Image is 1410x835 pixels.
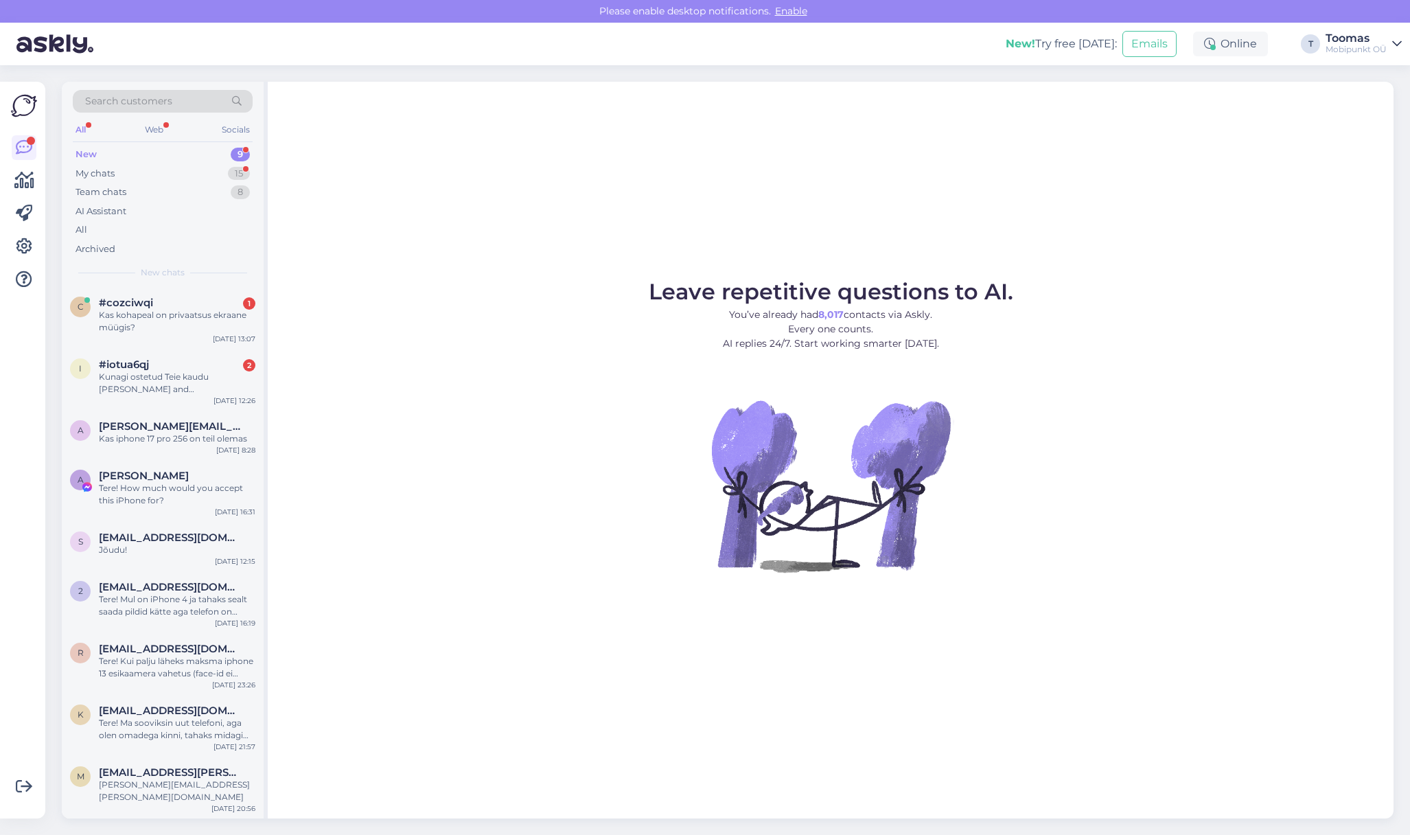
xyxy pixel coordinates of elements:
span: #iotua6qj [99,358,149,371]
div: Try free [DATE]: [1006,36,1117,52]
span: 2 [78,586,83,596]
span: andres.alamaa@gmail.com [99,420,242,433]
div: [PERSON_NAME][EMAIL_ADDRESS][PERSON_NAME][DOMAIN_NAME] [99,779,255,803]
div: 9 [231,148,250,161]
div: Toomas [1326,33,1387,44]
img: No Chat active [707,362,954,609]
div: T [1301,34,1320,54]
span: a [78,425,84,435]
div: [DATE] 8:28 [216,445,255,455]
span: New chats [141,266,185,279]
button: Emails [1122,31,1177,57]
div: Tere! Ma sooviksin uut telefoni, aga olen omadega kinni, tahaks midagi mis on kõrgem kui 60hz ekr... [99,717,255,742]
span: c [78,301,84,312]
div: 15 [228,167,250,181]
div: Web [142,121,166,139]
div: 2 [243,359,255,371]
b: 8,017 [818,308,844,321]
span: m [77,771,84,781]
span: kunozifier@gmail.com [99,705,242,717]
div: Tere! Mul on iPhone 4 ja tahaks sealt saada pildid kätte aga telefon on lukus [PHONE_NUMBER] minutit [99,593,255,618]
div: [DATE] 21:57 [213,742,255,752]
div: New [76,148,97,161]
a: ToomasMobipunkt OÜ [1326,33,1402,55]
span: 21estbros@gmail.com [99,581,242,593]
div: Team chats [76,185,126,199]
div: Jõudu! [99,544,255,556]
div: [DATE] 23:26 [212,680,255,690]
span: k [78,709,84,720]
span: #cozciwqi [99,297,153,309]
span: Leave repetitive questions to AI. [649,278,1013,305]
span: Enable [771,5,811,17]
span: monika.aedma@gmail.com [99,766,242,779]
div: Online [1193,32,1268,56]
div: AI Assistant [76,205,126,218]
div: Kas iphone 17 pro 256 on teil olemas [99,433,255,445]
span: sven@kirsimae.com [99,531,242,544]
div: [DATE] 16:19 [215,618,255,628]
div: Kas kohapeal on privaatsus ekraane müügis? [99,309,255,334]
div: Tere! How much would you accept this iPhone for? [99,482,255,507]
div: 1 [243,297,255,310]
div: [DATE] 12:15 [215,556,255,567]
span: Aida Idimova [99,470,189,482]
b: New! [1006,37,1035,50]
div: Kunagi ostetud Teie kaudu [PERSON_NAME] and [PERSON_NAME] Zeppelin [PERSON_NAME]. Hetkel [PERSON_... [99,371,255,396]
div: All [73,121,89,139]
img: Askly Logo [11,93,37,119]
span: s [78,536,83,547]
span: Search customers [85,94,172,108]
div: All [76,223,87,237]
div: Socials [219,121,253,139]
span: i [79,363,82,374]
span: A [78,474,84,485]
div: 8 [231,185,250,199]
div: [DATE] 16:31 [215,507,255,517]
span: R [78,648,84,658]
span: Raidonpeenoja@gmail.com [99,643,242,655]
div: Tere! Kui palju läheks maksma iphone 13 esikaamera vahetus (face-id ei tööta ka) [99,655,255,680]
div: [DATE] 20:56 [211,803,255,814]
div: [DATE] 12:26 [213,396,255,406]
p: You’ve already had contacts via Askly. Every one counts. AI replies 24/7. Start working smarter [... [649,308,1013,351]
div: [DATE] 13:07 [213,334,255,344]
div: Mobipunkt OÜ [1326,44,1387,55]
div: My chats [76,167,115,181]
div: Archived [76,242,115,256]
